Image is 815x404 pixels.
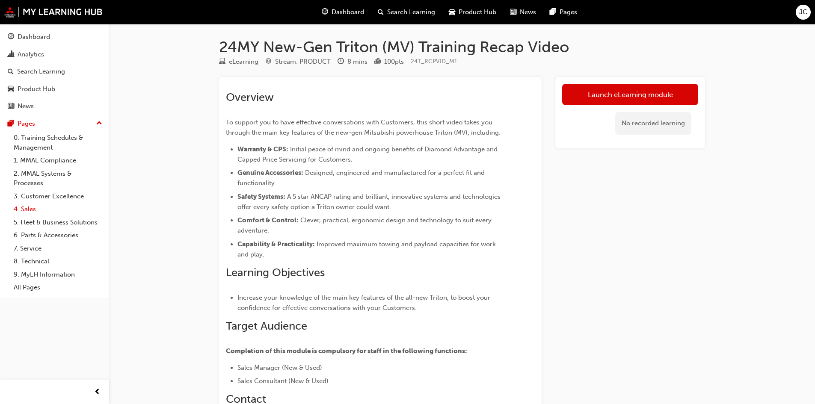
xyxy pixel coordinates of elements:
span: guage-icon [322,7,328,18]
span: Improved maximum towing and payload capacities for work and play. [237,240,498,258]
a: 4. Sales [10,203,106,216]
span: Comfort & Control: [237,216,299,224]
a: 7. Service [10,242,106,255]
div: Search Learning [17,67,65,77]
div: 8 mins [347,57,367,67]
span: prev-icon [94,387,101,398]
span: clock-icon [338,58,344,66]
span: Learning resource code [411,58,457,65]
span: Overview [226,91,274,104]
span: chart-icon [8,51,14,59]
span: Warranty & CPS: [237,145,288,153]
a: 3. Customer Excellence [10,190,106,203]
a: car-iconProduct Hub [442,3,503,21]
div: Stream [265,56,331,67]
span: Pages [560,7,577,17]
span: Genuine Accessories: [237,169,303,177]
div: Stream: PRODUCT [275,57,331,67]
span: Target Audience [226,319,307,333]
a: Launch eLearning module [562,84,698,105]
a: All Pages [10,281,106,294]
span: Completion of this module is compulsory for staff in the following functions: [226,347,467,355]
span: car-icon [8,86,14,93]
h1: 24MY New-Gen Triton (MV) Training Recap Video [219,38,705,56]
span: Sales Consultant (New & Used) [237,377,329,385]
div: Duration [338,56,367,67]
div: Type [219,56,258,67]
span: Dashboard [332,7,364,17]
div: Product Hub [18,84,55,94]
div: Points [374,56,404,67]
div: No recorded learning [615,112,691,135]
a: 6. Parts & Accessories [10,229,106,242]
span: JC [799,7,807,17]
a: Search Learning [3,64,106,80]
span: Designed, engineered and manufactured for a perfect fit and functionality. [237,169,486,187]
span: Learning Objectives [226,266,325,279]
a: Dashboard [3,29,106,45]
span: Increase your knowledge of the main key features of the all-new Triton, to boost your confidence ... [237,294,492,312]
a: 2. MMAL Systems & Processes [10,167,106,190]
a: 9. MyLH Information [10,268,106,281]
a: Analytics [3,47,106,62]
span: up-icon [96,118,102,129]
span: pages-icon [550,7,556,18]
span: guage-icon [8,33,14,41]
span: News [520,7,536,17]
a: 1. MMAL Compliance [10,154,106,167]
span: Search Learning [387,7,435,17]
a: Product Hub [3,81,106,97]
span: A 5 star ANCAP rating and brilliant, innovative systems and technologies offer every safety optio... [237,193,502,211]
span: Sales Manager (New & Used) [237,364,322,372]
span: pages-icon [8,120,14,128]
span: Product Hub [459,7,496,17]
span: news-icon [510,7,516,18]
span: target-icon [265,58,272,66]
button: Pages [3,116,106,132]
button: JC [796,5,811,20]
a: pages-iconPages [543,3,584,21]
span: news-icon [8,103,14,110]
a: 5. Fleet & Business Solutions [10,216,106,229]
span: Capability & Practicality: [237,240,315,248]
span: Safety Systems: [237,193,285,201]
span: Clever, practical, ergonomic design and technology to suit every adventure. [237,216,493,234]
span: search-icon [378,7,384,18]
button: DashboardAnalyticsSearch LearningProduct HubNews [3,27,106,116]
span: To support you to have effective conversations with Customers, this short video takes you through... [226,118,501,136]
div: 100 pts [384,57,404,67]
span: car-icon [449,7,455,18]
a: search-iconSearch Learning [371,3,442,21]
a: News [3,98,106,114]
span: Initial peace of mind and ongoing benefits of Diamond Advantage and Capped Price Servicing for Cu... [237,145,499,163]
div: Analytics [18,50,44,59]
a: 8. Technical [10,255,106,268]
a: news-iconNews [503,3,543,21]
span: learningResourceType_ELEARNING-icon [219,58,225,66]
div: News [18,101,34,111]
div: Dashboard [18,32,50,42]
a: guage-iconDashboard [315,3,371,21]
img: mmal [4,6,103,18]
div: Pages [18,119,35,129]
span: search-icon [8,68,14,76]
a: 0. Training Schedules & Management [10,131,106,154]
div: eLearning [229,57,258,67]
span: podium-icon [374,58,381,66]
